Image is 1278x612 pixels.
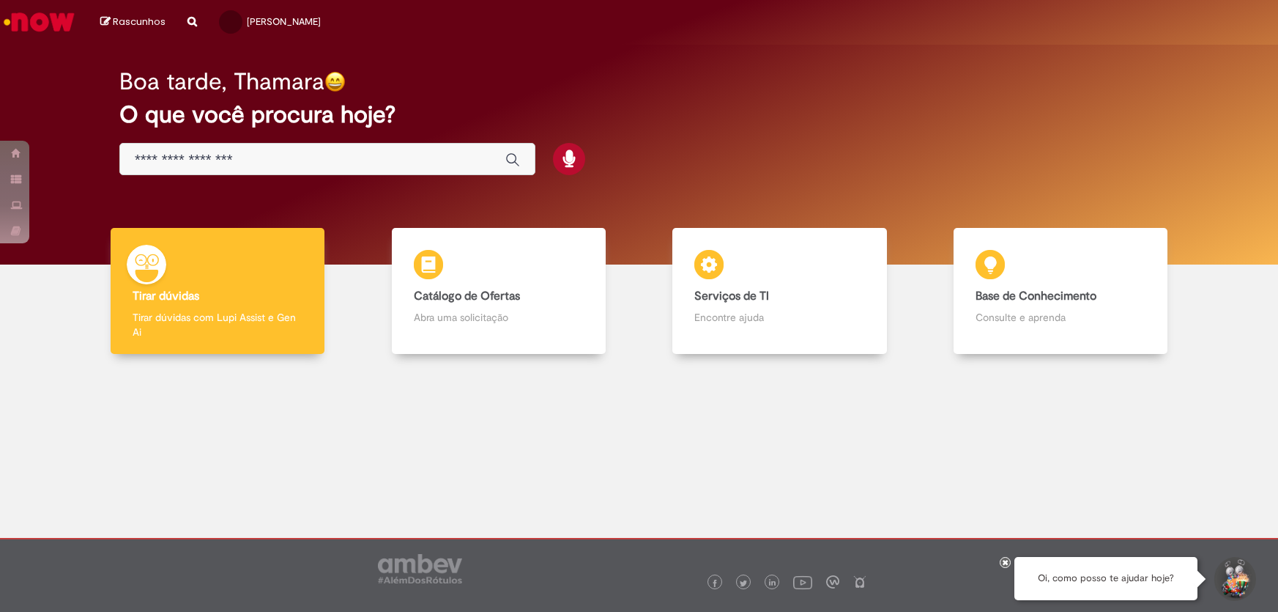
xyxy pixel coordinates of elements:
b: Base de Conhecimento [976,289,1096,303]
a: Catálogo de Ofertas Abra uma solicitação [358,228,639,355]
b: Catálogo de Ofertas [414,289,520,303]
button: Iniciar Conversa de Suporte [1212,557,1256,601]
img: logo_footer_naosei.png [853,575,866,589]
p: Abra uma solicitação [414,310,584,325]
span: Rascunhos [113,15,166,29]
img: logo_footer_youtube.png [793,572,812,591]
a: Serviços de TI Encontre ajuda [639,228,921,355]
b: Tirar dúvidas [133,289,199,303]
img: logo_footer_facebook.png [711,580,718,587]
div: Oi, como posso te ajudar hoje? [1014,557,1197,600]
h2: O que você procura hoje? [119,102,1159,128]
img: logo_footer_workplace.png [826,575,839,589]
a: Rascunhos [100,15,166,29]
img: logo_footer_linkedin.png [769,579,776,588]
b: Serviços de TI [694,289,769,303]
p: Tirar dúvidas com Lupi Assist e Gen Ai [133,310,302,339]
img: logo_footer_ambev_rotulo_gray.png [378,554,462,583]
p: Encontre ajuda [694,310,864,325]
img: ServiceNow [1,7,77,37]
img: logo_footer_twitter.png [740,580,747,587]
p: Consulte e aprenda [976,310,1145,325]
h2: Boa tarde, Thamara [119,69,324,95]
a: Base de Conhecimento Consulte e aprenda [920,228,1201,355]
img: happy-face.png [324,71,346,92]
a: Tirar dúvidas Tirar dúvidas com Lupi Assist e Gen Ai [77,228,358,355]
span: [PERSON_NAME] [247,15,321,28]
